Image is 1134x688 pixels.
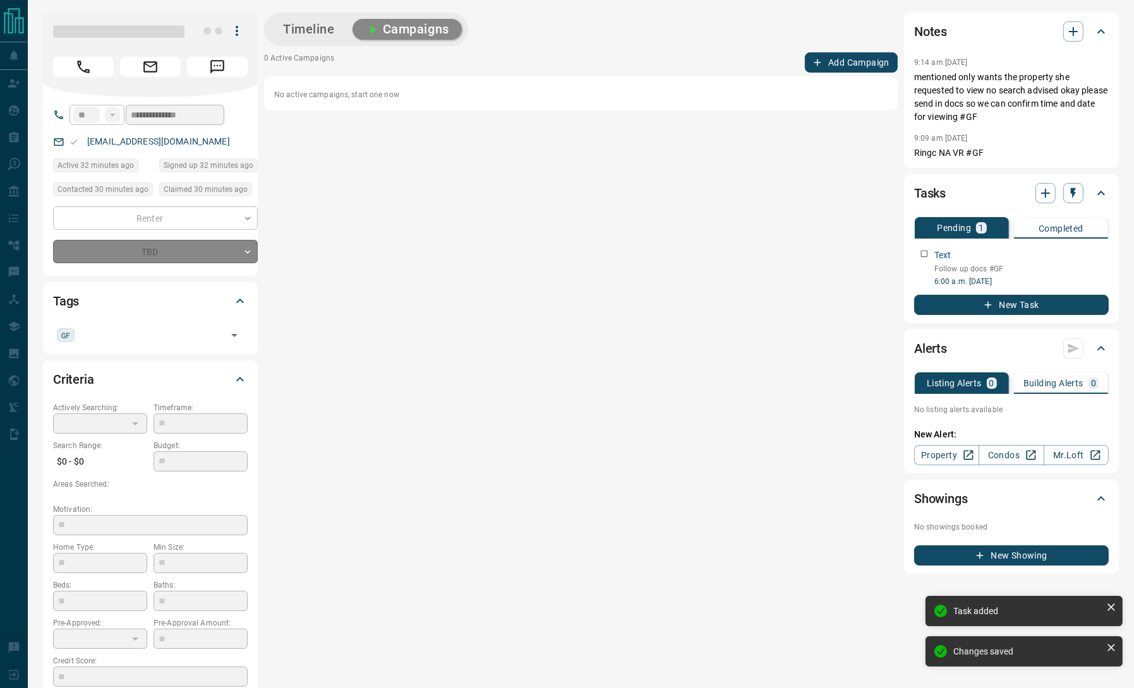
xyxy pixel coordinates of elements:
p: Text [934,249,951,262]
div: Alerts [914,333,1109,364]
p: Search Range: [53,440,147,451]
span: Email [120,57,181,77]
button: Campaigns [353,19,462,40]
p: Building Alerts [1023,379,1083,388]
p: $0 - $0 [53,451,147,472]
p: Baths: [154,579,248,591]
p: mentioned only wants the property she requested to view no search advised okay please send in doc... [914,71,1109,124]
div: Tags [53,286,248,316]
p: 6:00 a.m. [DATE] [934,276,1109,287]
h2: Alerts [914,338,947,359]
div: Thu Aug 14 2025 [53,182,153,200]
span: Message [187,57,248,77]
p: Pending [937,223,971,232]
p: 0 [1091,379,1096,388]
span: GF [61,329,70,341]
div: Showings [914,483,1109,514]
div: Thu Aug 14 2025 [159,182,258,200]
p: Areas Searched: [53,478,248,490]
span: Call [53,57,114,77]
p: Pre-Approved: [53,617,147,629]
p: Ringc NA VR #GF [914,146,1109,160]
div: TBD [53,240,258,263]
h2: Tags [53,291,79,311]
h2: Notes [914,21,947,42]
p: Pre-Approval Amount: [154,617,248,629]
div: Thu Aug 14 2025 [53,158,153,176]
div: Task added [953,606,1101,616]
p: No active campaigns, start one now [274,89,888,100]
p: New Alert: [914,428,1109,441]
p: Home Type: [53,542,147,553]
p: 9:09 am [DATE] [914,134,968,143]
span: Active 32 minutes ago [57,159,134,172]
p: Follow up docs #GF [934,263,1109,275]
span: Contacted 30 minutes ago [57,183,148,196]
a: Property [914,445,979,465]
a: [EMAIL_ADDRESS][DOMAIN_NAME] [87,136,230,146]
button: New Showing [914,545,1109,566]
p: Completed [1039,224,1083,233]
p: Timeframe: [154,402,248,413]
p: No showings booked [914,521,1109,533]
p: Actively Searching: [53,402,147,413]
p: 1 [979,223,984,232]
button: Open [226,326,243,344]
button: Timeline [270,19,347,40]
button: New Task [914,295,1109,315]
p: No listing alerts available [914,404,1109,415]
p: Credit Score: [53,655,248,667]
div: Tasks [914,178,1109,208]
p: Min Size: [154,542,248,553]
div: Notes [914,16,1109,47]
div: Thu Aug 14 2025 [159,158,258,176]
div: Criteria [53,364,248,394]
div: Changes saved [953,646,1101,656]
p: 9:14 am [DATE] [914,58,968,67]
span: Claimed 30 minutes ago [164,183,248,196]
p: 0 [989,379,994,388]
p: Budget: [154,440,248,451]
a: Mr.Loft [1044,445,1109,465]
button: Add Campaign [805,52,898,73]
h2: Showings [914,489,968,509]
svg: Email Valid [69,138,78,146]
h2: Tasks [914,183,946,203]
h2: Criteria [53,369,94,389]
p: Motivation: [53,504,248,515]
a: Condos [979,445,1044,465]
span: Signed up 32 minutes ago [164,159,253,172]
p: Listing Alerts [927,379,982,388]
div: Renter [53,206,258,230]
p: 0 Active Campaigns [264,52,334,73]
p: Beds: [53,579,147,591]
